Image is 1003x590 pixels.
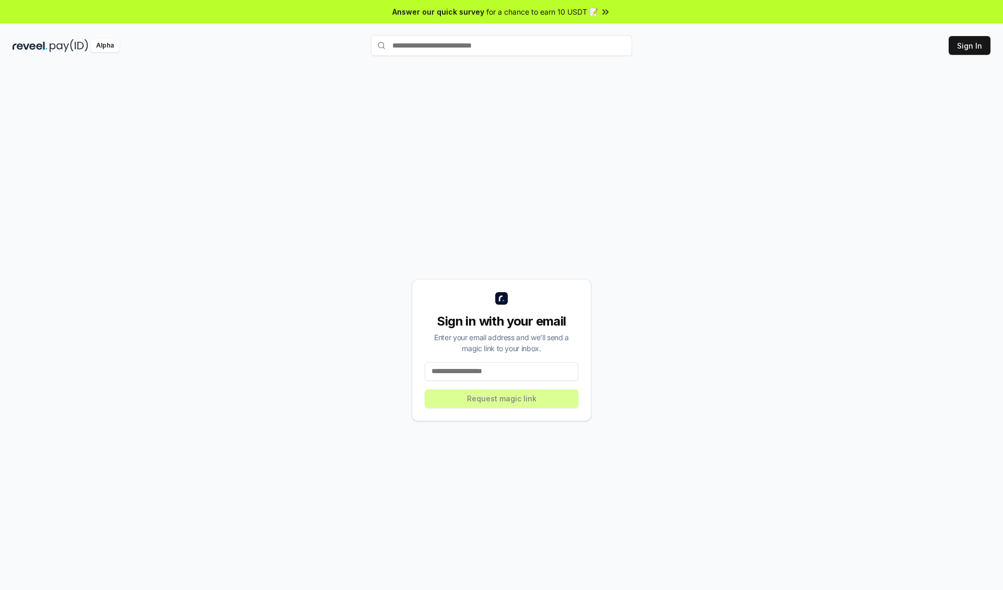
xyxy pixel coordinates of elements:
div: Alpha [90,39,120,52]
span: Answer our quick survey [392,6,484,17]
img: reveel_dark [13,39,48,52]
span: for a chance to earn 10 USDT 📝 [486,6,598,17]
img: logo_small [495,292,508,305]
button: Sign In [949,36,990,55]
img: pay_id [50,39,88,52]
div: Enter your email address and we’ll send a magic link to your inbox. [425,332,578,354]
div: Sign in with your email [425,313,578,330]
